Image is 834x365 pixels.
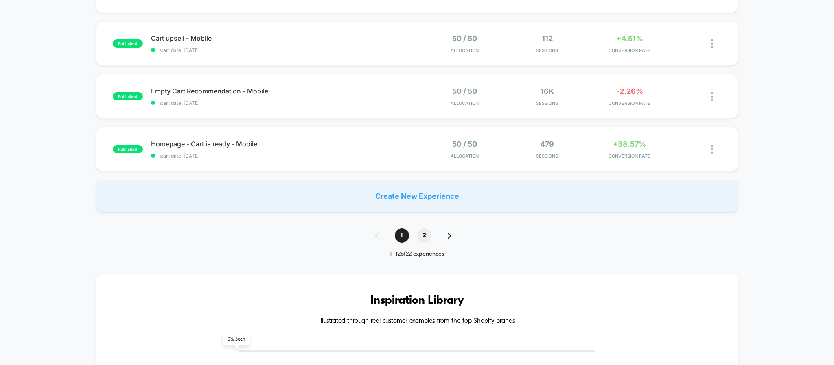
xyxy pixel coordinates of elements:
[590,100,669,106] span: CONVERSION RATE
[711,92,713,101] img: close
[711,145,713,154] img: close
[151,34,417,42] span: Cart upsell - Mobile
[151,140,417,148] span: Homepage - Cart is ready - Mobile
[395,228,409,243] span: 1
[452,87,477,96] span: 50 / 50
[113,92,143,100] span: published
[508,153,587,159] span: Sessions
[616,34,643,43] span: +4.51%
[451,153,479,159] span: Allocation
[120,294,714,307] h3: Inspiration Library
[616,87,643,96] span: -2.26%
[508,48,587,53] span: Sessions
[541,87,554,96] span: 16k
[590,48,669,53] span: CONVERSION RATE
[113,39,143,48] span: published
[120,317,714,325] h4: Illustrated through real customer examples from the top Shopify brands
[151,153,417,159] span: start date: [DATE]
[367,251,468,258] div: 1 - 12 of 22 experiences
[417,228,431,243] span: 2
[448,233,451,239] img: pagination forward
[452,34,477,43] span: 50 / 50
[542,34,553,43] span: 112
[451,100,479,106] span: Allocation
[452,140,477,148] span: 50 / 50
[151,47,417,53] span: start date: [DATE]
[451,48,479,53] span: Allocation
[113,145,143,153] span: published
[151,100,417,106] span: start date: [DATE]
[508,100,587,106] span: Sessions
[151,87,417,95] span: Empty Cart Recommendation - Mobile
[711,39,713,48] img: close
[590,153,669,159] span: CONVERSION RATE
[540,140,554,148] span: 479
[613,140,646,148] span: +38.57%
[96,180,738,212] div: Create New Experience
[223,333,250,345] span: 0 % Seen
